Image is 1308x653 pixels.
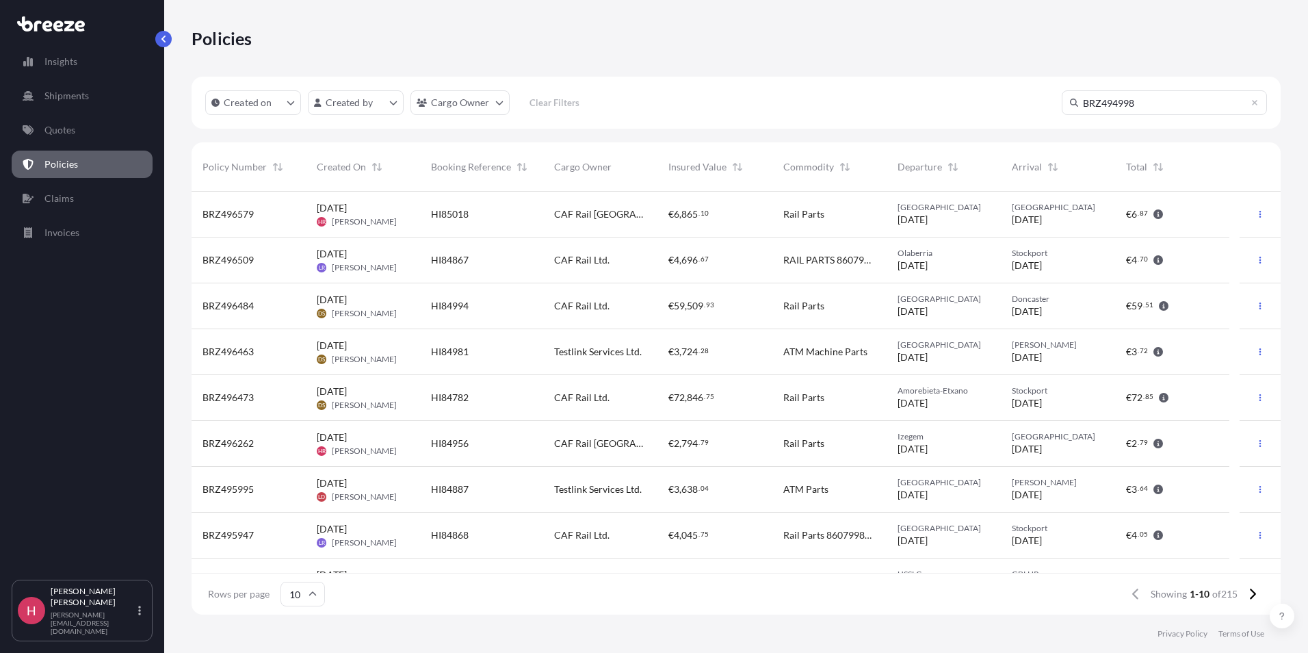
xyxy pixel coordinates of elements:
[1138,211,1139,216] span: .
[685,393,687,402] span: ,
[898,442,928,456] span: [DATE]
[318,490,325,504] span: LD
[1212,587,1238,601] span: of 215
[681,439,698,448] span: 794
[1157,628,1207,639] p: Privacy Policy
[431,207,469,221] span: HI85018
[1132,347,1137,357] span: 3
[51,611,135,635] p: [PERSON_NAME][EMAIL_ADDRESS][DOMAIN_NAME]
[898,202,990,213] span: [GEOGRAPHIC_DATA]
[837,159,853,175] button: Sort
[317,160,366,174] span: Created On
[1062,90,1267,115] input: Search Policy or Shipment ID...
[44,226,79,240] p: Invoices
[783,299,824,313] span: Rail Parts
[1138,440,1139,445] span: .
[318,398,325,412] span: DS
[44,89,89,103] p: Shipments
[1126,160,1147,174] span: Total
[698,211,700,216] span: .
[668,393,674,402] span: €
[1145,394,1153,399] span: 85
[12,82,153,110] a: Shipments
[783,253,876,267] span: RAIL PARTS 8607998000
[554,299,610,313] span: CAF Rail Ltd.
[270,159,286,175] button: Sort
[1132,209,1137,219] span: 6
[332,446,397,457] span: [PERSON_NAME]
[681,530,698,540] span: 045
[205,90,301,115] button: createdOn Filter options
[1190,587,1209,601] span: 1-10
[668,160,727,174] span: Insured Value
[674,530,679,540] span: 4
[898,160,942,174] span: Departure
[431,160,511,174] span: Booking Reference
[783,483,828,496] span: ATM Parts
[898,294,990,305] span: [GEOGRAPHIC_DATA]
[317,476,347,490] span: [DATE]
[1143,394,1144,399] span: .
[681,209,698,219] span: 865
[701,257,709,261] span: 67
[898,477,990,488] span: [GEOGRAPHIC_DATA]
[698,532,700,537] span: .
[431,345,469,359] span: HI84981
[679,439,681,448] span: ,
[554,253,610,267] span: CAF Rail Ltd.
[1012,160,1042,174] span: Arrival
[319,536,325,550] span: LR
[1140,532,1148,537] span: 05
[1012,431,1104,442] span: [GEOGRAPHIC_DATA]
[898,385,990,396] span: Amorebieta-Etxano
[431,391,469,405] span: HI84782
[27,604,36,617] span: H
[701,486,709,491] span: 04
[332,537,397,548] span: [PERSON_NAME]
[44,55,77,68] p: Insights
[431,96,490,110] p: Cargo Owner
[44,123,75,137] p: Quotes
[898,248,990,259] span: Olaberria
[898,259,928,272] span: [DATE]
[1151,587,1187,601] span: Showing
[12,48,153,75] a: Insights
[674,301,685,311] span: 59
[1140,211,1148,216] span: 87
[1126,209,1132,219] span: €
[1145,303,1153,307] span: 51
[783,345,867,359] span: ATM Machine Parts
[783,391,824,405] span: Rail Parts
[668,301,674,311] span: €
[898,488,928,502] span: [DATE]
[202,528,254,542] span: BRZ495947
[1126,393,1132,402] span: €
[332,354,397,365] span: [PERSON_NAME]
[704,303,705,307] span: .
[1138,348,1139,353] span: .
[1140,486,1148,491] span: 64
[783,207,824,221] span: Rail Parts
[898,350,928,364] span: [DATE]
[1012,569,1104,580] span: GBLHR
[431,437,469,450] span: HI84956
[44,192,74,205] p: Claims
[1143,303,1144,307] span: .
[514,159,530,175] button: Sort
[12,151,153,178] a: Policies
[318,307,325,320] span: DS
[317,385,347,398] span: [DATE]
[674,485,679,494] span: 3
[431,528,469,542] span: HI84868
[698,486,700,491] span: .
[431,299,469,313] span: HI84994
[202,483,254,496] span: BRZ495995
[1012,294,1104,305] span: Doncaster
[1012,259,1042,272] span: [DATE]
[668,439,674,448] span: €
[668,485,674,494] span: €
[1218,628,1264,639] a: Terms of Use
[332,308,397,319] span: [PERSON_NAME]
[1012,442,1042,456] span: [DATE]
[1126,530,1132,540] span: €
